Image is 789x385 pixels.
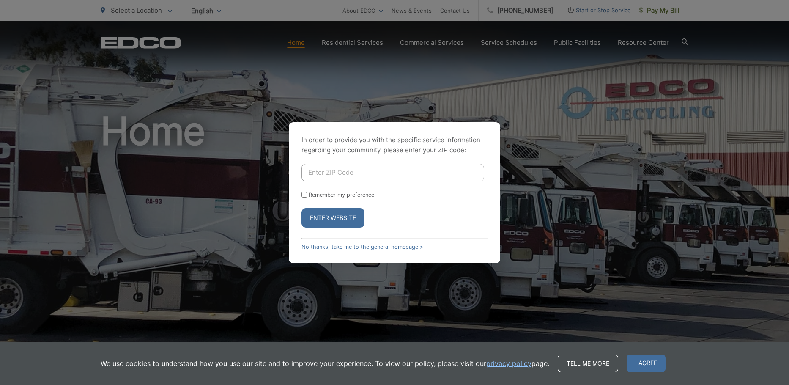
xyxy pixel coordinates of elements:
a: No thanks, take me to the general homepage > [301,244,423,250]
p: We use cookies to understand how you use our site and to improve your experience. To view our pol... [101,358,549,368]
span: I agree [627,355,666,372]
p: In order to provide you with the specific service information regarding your community, please en... [301,135,488,155]
button: Enter Website [301,208,364,228]
a: Tell me more [558,355,618,372]
a: privacy policy [486,358,531,368]
input: Enter ZIP Code [301,164,484,181]
label: Remember my preference [309,192,374,198]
